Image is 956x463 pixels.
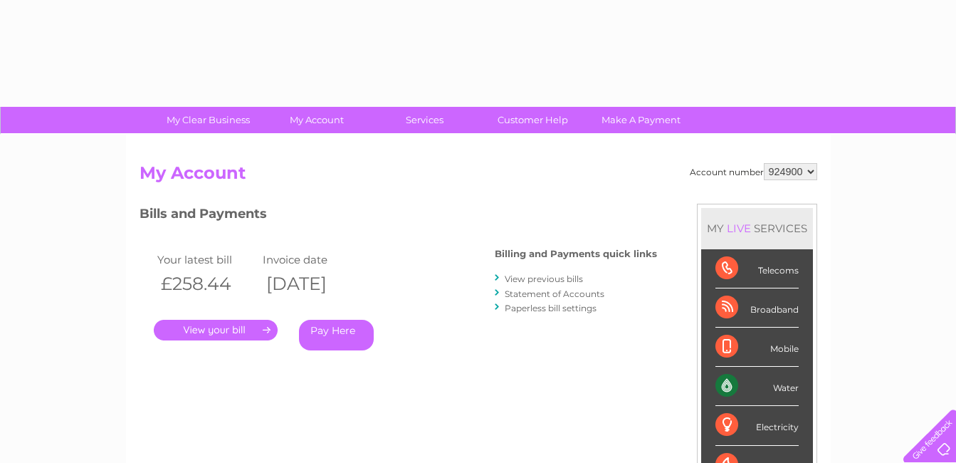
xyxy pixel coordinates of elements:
a: . [154,320,278,340]
a: Statement of Accounts [505,288,604,299]
td: Invoice date [259,250,365,269]
a: My Clear Business [149,107,267,133]
h3: Bills and Payments [140,204,657,229]
div: MY SERVICES [701,208,813,249]
a: Make A Payment [582,107,700,133]
a: Paperless bill settings [505,303,597,313]
a: Pay Here [299,320,374,350]
th: [DATE] [259,269,365,298]
div: Electricity [715,406,799,445]
a: Customer Help [474,107,592,133]
h2: My Account [140,163,817,190]
div: Water [715,367,799,406]
a: My Account [258,107,375,133]
a: View previous bills [505,274,583,284]
div: Broadband [715,288,799,328]
td: Your latest bill [154,250,260,269]
div: Telecoms [715,249,799,288]
div: Account number [690,163,817,180]
a: Services [366,107,483,133]
th: £258.44 [154,269,260,298]
h4: Billing and Payments quick links [495,249,657,259]
div: Mobile [715,328,799,367]
div: LIVE [724,222,754,235]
